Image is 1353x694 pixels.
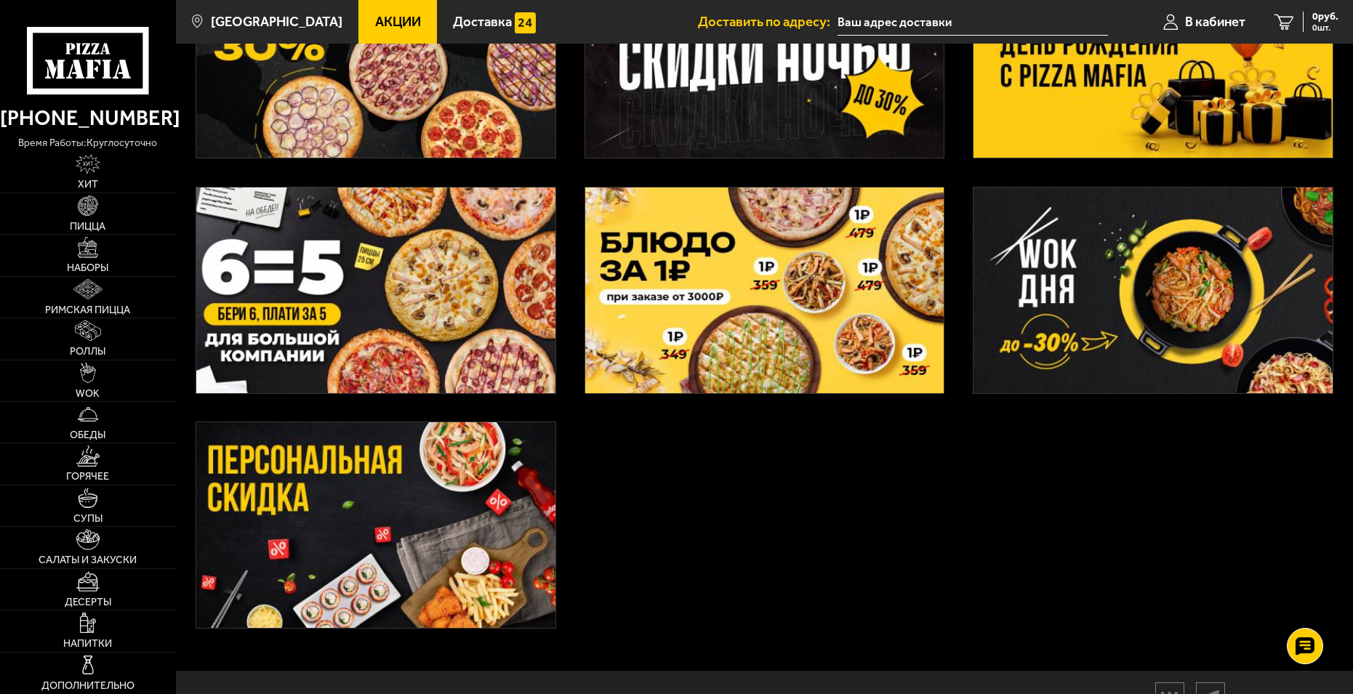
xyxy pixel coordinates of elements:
span: Школьная улица, 60 [838,9,1108,36]
span: Акции [375,15,421,29]
span: Салаты и закуски [39,555,137,565]
span: [GEOGRAPHIC_DATA] [211,15,342,29]
span: Дополнительно [41,681,135,691]
span: Доставка [453,15,512,29]
input: Ваш адрес доставки [838,9,1108,36]
span: WOK [76,389,100,399]
span: Обеды [70,430,105,440]
span: Роллы [70,347,105,357]
img: 15daf4d41897b9f0e9f617042186c801.svg [515,12,536,33]
span: Наборы [67,263,108,273]
span: Напитки [63,639,112,649]
span: В кабинет [1185,15,1245,29]
span: Хит [78,179,98,190]
span: Горячее [66,472,109,482]
span: Десерты [65,597,111,608]
span: 0 шт. [1312,23,1338,32]
span: Пицца [70,222,105,232]
span: Доставить по адресу: [698,15,838,29]
span: Римская пицца [45,305,130,315]
span: 0 руб. [1312,12,1338,22]
span: Супы [73,514,103,524]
